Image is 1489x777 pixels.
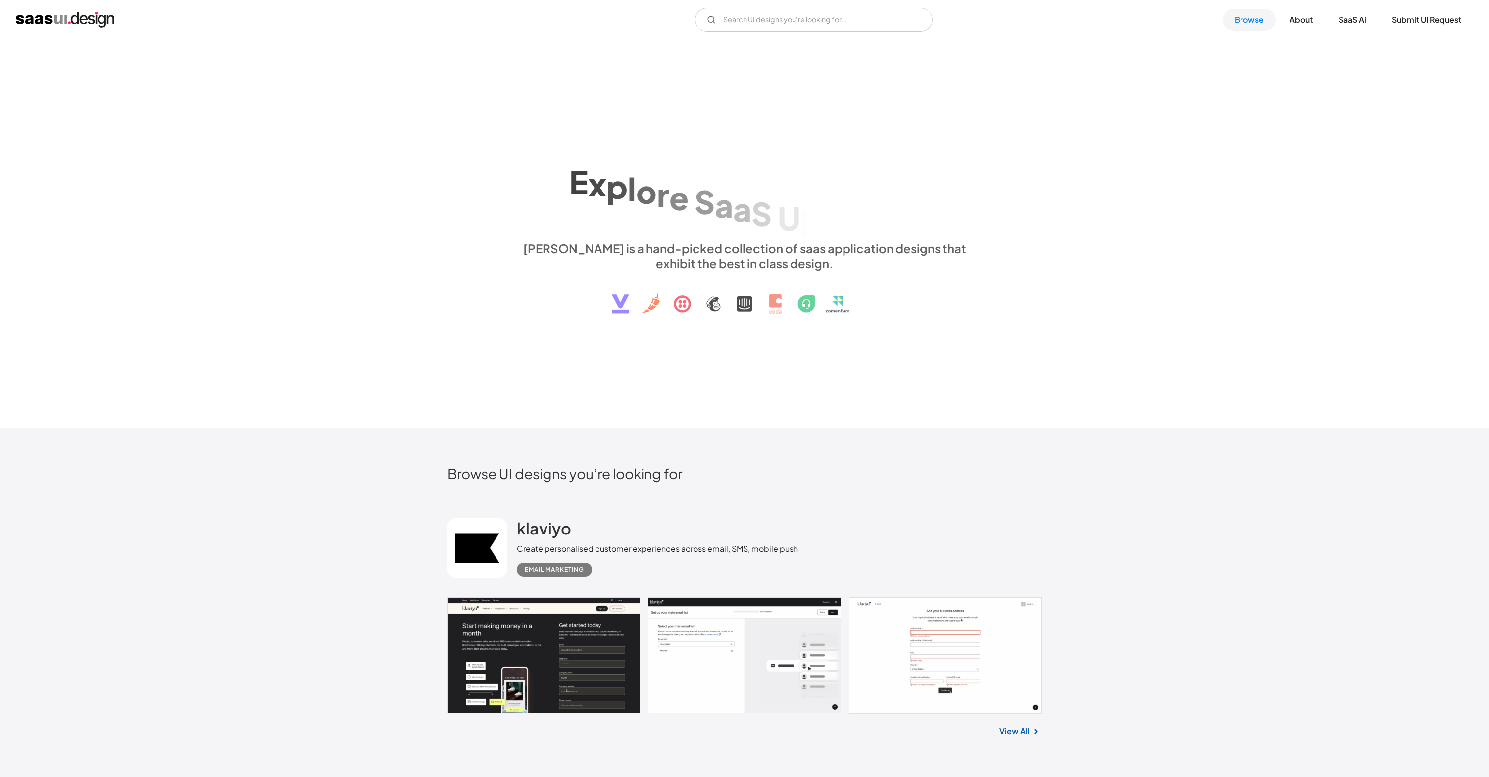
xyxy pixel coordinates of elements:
div: Create personalised customer experiences across email, SMS, mobile push [517,543,798,555]
a: home [16,12,114,28]
div: U [778,199,800,238]
form: Email Form [695,8,933,32]
div: S [751,194,772,233]
h2: klaviyo [517,518,571,538]
div: o [636,173,657,211]
input: Search UI designs you're looking for... [695,8,933,32]
a: About [1278,9,1325,31]
div: e [669,179,689,217]
div: E [569,163,588,201]
div: l [628,170,636,208]
a: Browse [1223,9,1276,31]
div: S [695,183,715,221]
div: x [588,165,606,203]
h2: Browse UI designs you’re looking for [447,465,1042,482]
div: Email Marketing [525,564,584,576]
a: View All [999,726,1030,737]
div: a [715,186,733,224]
a: Submit UI Request [1380,9,1473,31]
h1: Explore SaaS UI design patterns & interactions. [517,155,972,231]
div: r [657,176,669,214]
div: [PERSON_NAME] is a hand-picked collection of saas application designs that exhibit the best in cl... [517,241,972,271]
img: text, icon, saas logo [595,271,894,322]
a: klaviyo [517,518,571,543]
div: a [733,191,751,229]
div: p [606,167,628,205]
a: SaaS Ai [1327,9,1378,31]
div: I [800,204,809,242]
